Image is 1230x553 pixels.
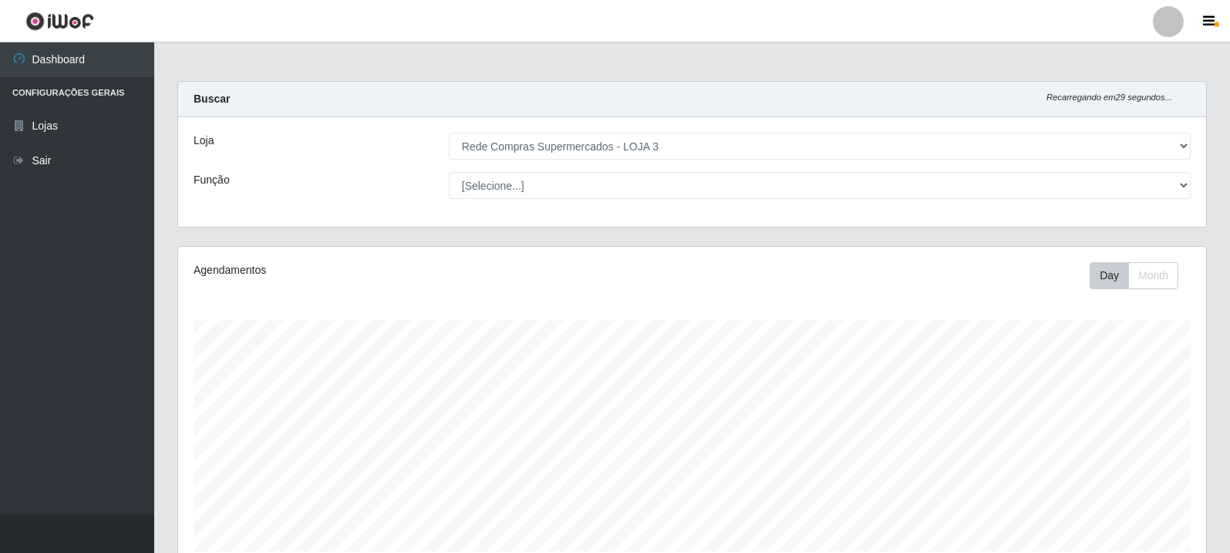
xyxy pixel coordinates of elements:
[194,262,595,278] div: Agendamentos
[25,12,94,31] img: CoreUI Logo
[194,93,230,105] strong: Buscar
[1046,93,1172,102] i: Recarregando em 29 segundos...
[194,172,230,188] label: Função
[1128,262,1178,289] button: Month
[1090,262,1178,289] div: First group
[194,133,214,149] label: Loja
[1090,262,1129,289] button: Day
[1090,262,1191,289] div: Toolbar with button groups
